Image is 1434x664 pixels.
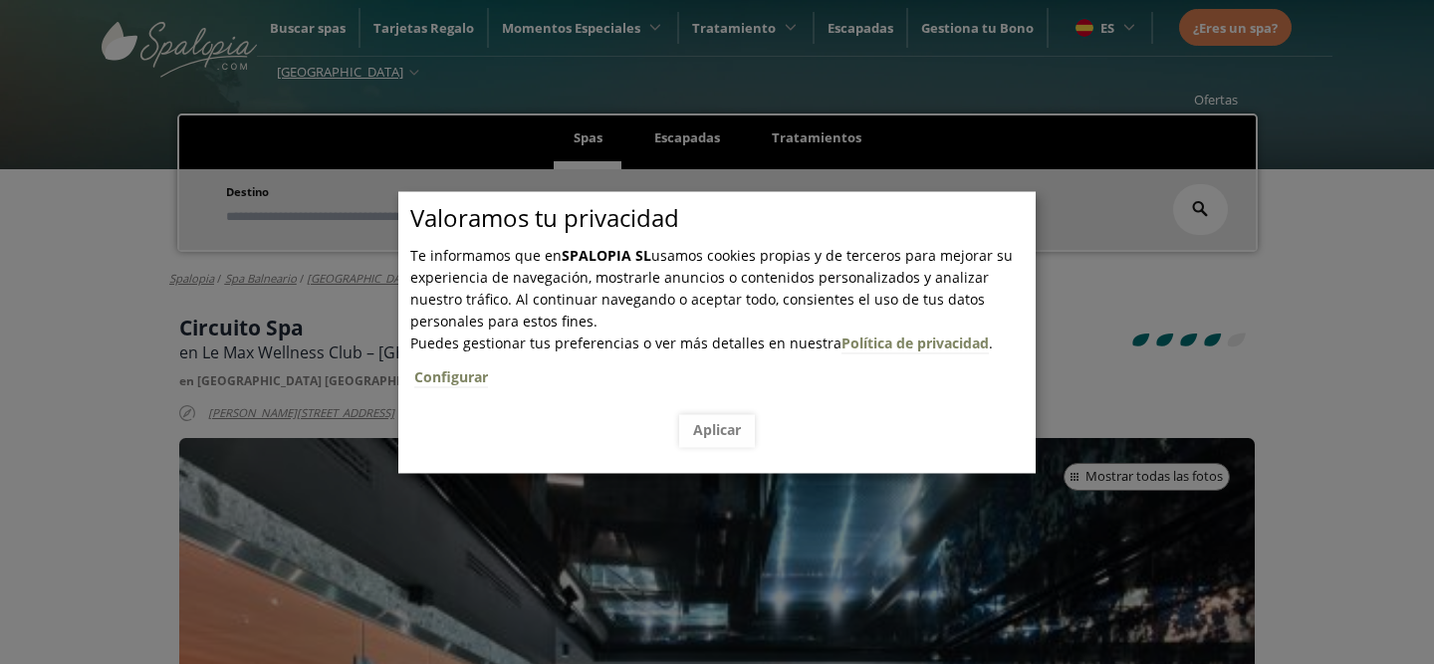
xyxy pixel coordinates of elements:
b: SPALOPIA SL [562,246,651,265]
span: . [410,333,1036,400]
a: Política de privacidad [841,333,989,353]
p: Valoramos tu privacidad [410,207,1036,229]
button: Aplicar [679,414,755,447]
a: Configurar [414,367,488,387]
span: Te informamos que en usamos cookies propias y de terceros para mejorar su experiencia de navegaci... [410,246,1013,331]
span: Puedes gestionar tus preferencias o ver más detalles en nuestra [410,333,841,352]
